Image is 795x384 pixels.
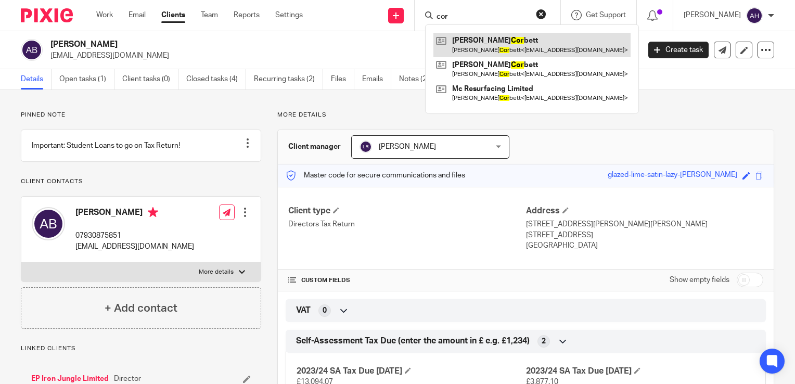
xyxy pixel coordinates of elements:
[21,69,52,89] a: Details
[148,207,158,217] i: Primary
[59,69,114,89] a: Open tasks (1)
[331,69,354,89] a: Files
[122,69,178,89] a: Client tasks (0)
[586,11,626,19] span: Get Support
[254,69,323,89] a: Recurring tasks (2)
[526,240,763,251] p: [GEOGRAPHIC_DATA]
[21,8,73,22] img: Pixie
[21,177,261,186] p: Client contacts
[296,305,311,316] span: VAT
[526,366,755,377] h4: 2023/24 SA Tax Due [DATE]
[399,69,437,89] a: Notes (2)
[536,9,546,19] button: Clear
[21,39,43,61] img: svg%3E
[288,219,525,229] p: Directors Tax Return
[288,142,341,152] h3: Client manager
[296,336,530,347] span: Self-Assessment Tax Due (enter the amount in £ e.g. £1,234)
[31,374,109,384] a: EP Iron Jungle Limited
[288,276,525,285] h4: CUSTOM FIELDS
[526,206,763,216] h4: Address
[526,219,763,229] p: [STREET_ADDRESS][PERSON_NAME][PERSON_NAME]
[670,275,729,285] label: Show empty fields
[526,230,763,240] p: [STREET_ADDRESS]
[75,231,194,241] p: 07930875851
[129,10,146,20] a: Email
[201,10,218,20] a: Team
[275,10,303,20] a: Settings
[50,39,516,50] h2: [PERSON_NAME]
[360,140,372,153] img: svg%3E
[379,143,436,150] span: [PERSON_NAME]
[435,12,529,22] input: Search
[32,207,65,240] img: svg%3E
[186,69,246,89] a: Closed tasks (4)
[288,206,525,216] h4: Client type
[608,170,737,182] div: glazed-lime-satin-lazy-[PERSON_NAME]
[684,10,741,20] p: [PERSON_NAME]
[105,300,177,316] h4: + Add contact
[277,111,774,119] p: More details
[648,42,709,58] a: Create task
[21,344,261,353] p: Linked clients
[542,336,546,347] span: 2
[234,10,260,20] a: Reports
[746,7,763,24] img: svg%3E
[21,111,261,119] p: Pinned note
[161,10,185,20] a: Clients
[75,241,194,252] p: [EMAIL_ADDRESS][DOMAIN_NAME]
[114,374,141,384] span: Director
[323,305,327,316] span: 0
[50,50,633,61] p: [EMAIL_ADDRESS][DOMAIN_NAME]
[75,207,194,220] h4: [PERSON_NAME]
[362,69,391,89] a: Emails
[286,170,465,181] p: Master code for secure communications and files
[96,10,113,20] a: Work
[297,366,525,377] h4: 2023/24 SA Tax Due [DATE]
[199,268,234,276] p: More details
